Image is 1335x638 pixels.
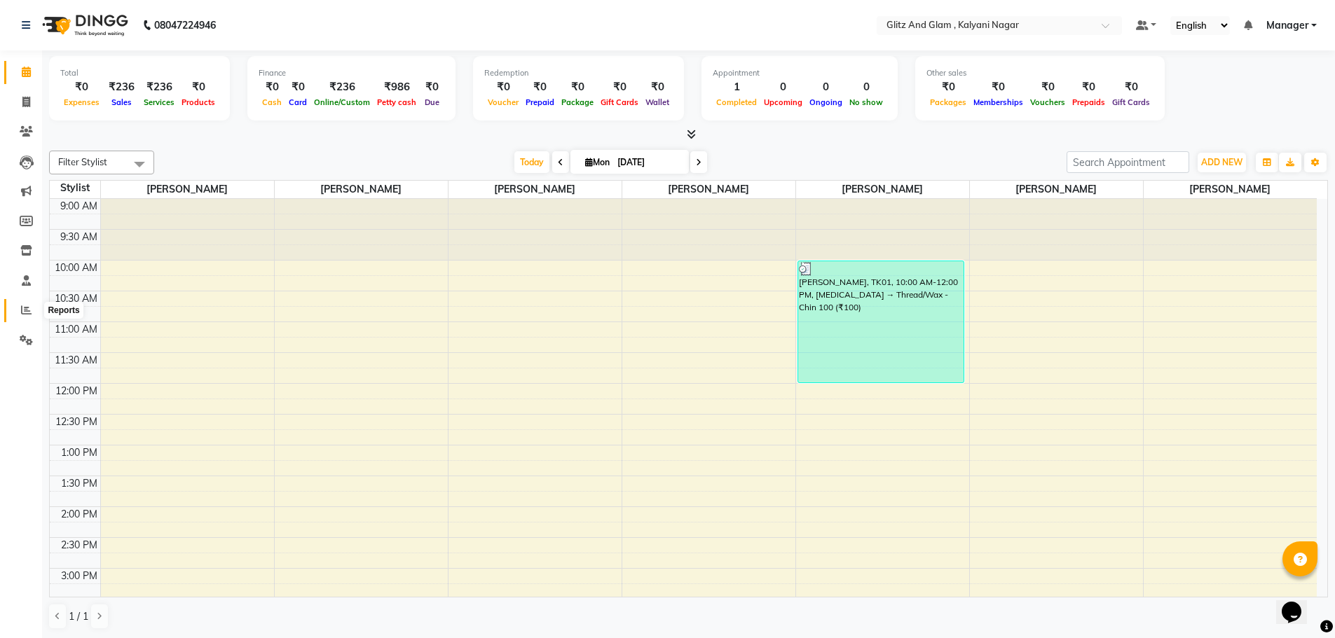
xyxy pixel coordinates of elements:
[558,97,597,107] span: Package
[970,181,1143,198] span: [PERSON_NAME]
[558,79,597,95] div: ₹0
[57,199,100,214] div: 9:00 AM
[597,79,642,95] div: ₹0
[58,507,100,522] div: 2:00 PM
[57,230,100,244] div: 9:30 AM
[597,97,642,107] span: Gift Cards
[259,97,285,107] span: Cash
[1276,582,1321,624] iframe: chat widget
[420,79,444,95] div: ₹0
[484,79,522,95] div: ₹0
[58,538,100,553] div: 2:30 PM
[108,97,135,107] span: Sales
[421,97,443,107] span: Due
[103,79,140,95] div: ₹236
[1067,151,1189,173] input: Search Appointment
[101,181,274,198] span: [PERSON_NAME]
[713,79,760,95] div: 1
[53,384,100,398] div: 12:00 PM
[484,97,522,107] span: Voucher
[60,97,103,107] span: Expenses
[1069,79,1109,95] div: ₹0
[449,181,622,198] span: [PERSON_NAME]
[58,569,100,583] div: 3:00 PM
[36,6,132,45] img: logo
[926,97,970,107] span: Packages
[259,79,285,95] div: ₹0
[582,157,613,167] span: Mon
[760,79,806,95] div: 0
[310,97,374,107] span: Online/Custom
[970,79,1027,95] div: ₹0
[970,97,1027,107] span: Memberships
[522,97,558,107] span: Prepaid
[613,152,683,173] input: 2025-09-01
[52,291,100,306] div: 10:30 AM
[52,261,100,275] div: 10:00 AM
[52,353,100,368] div: 11:30 AM
[1069,97,1109,107] span: Prepaids
[285,79,310,95] div: ₹0
[60,67,219,79] div: Total
[522,79,558,95] div: ₹0
[374,97,420,107] span: Petty cash
[58,156,107,167] span: Filter Stylist
[1201,157,1242,167] span: ADD NEW
[60,79,103,95] div: ₹0
[514,151,549,173] span: Today
[926,79,970,95] div: ₹0
[1027,79,1069,95] div: ₹0
[58,476,100,491] div: 1:30 PM
[178,79,219,95] div: ₹0
[806,79,846,95] div: 0
[53,415,100,429] div: 12:30 PM
[58,445,100,460] div: 1:00 PM
[140,97,178,107] span: Services
[44,302,83,319] div: Reports
[140,79,178,95] div: ₹236
[1266,18,1308,33] span: Manager
[713,97,760,107] span: Completed
[275,181,448,198] span: [PERSON_NAME]
[760,97,806,107] span: Upcoming
[798,261,964,382] div: [PERSON_NAME], TK01, 10:00 AM-12:00 PM, [MEDICAL_DATA] → Thread/Wax - Chin 100 (₹100)
[642,97,673,107] span: Wallet
[846,97,886,107] span: No show
[484,67,673,79] div: Redemption
[622,181,795,198] span: [PERSON_NAME]
[1144,181,1317,198] span: [PERSON_NAME]
[178,97,219,107] span: Products
[69,609,88,624] span: 1 / 1
[926,67,1153,79] div: Other sales
[154,6,216,45] b: 08047224946
[310,79,374,95] div: ₹236
[52,322,100,337] div: 11:00 AM
[1109,79,1153,95] div: ₹0
[796,181,969,198] span: [PERSON_NAME]
[806,97,846,107] span: Ongoing
[713,67,886,79] div: Appointment
[50,181,100,195] div: Stylist
[1109,97,1153,107] span: Gift Cards
[642,79,673,95] div: ₹0
[846,79,886,95] div: 0
[285,97,310,107] span: Card
[1027,97,1069,107] span: Vouchers
[259,67,444,79] div: Finance
[374,79,420,95] div: ₹986
[1198,153,1246,172] button: ADD NEW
